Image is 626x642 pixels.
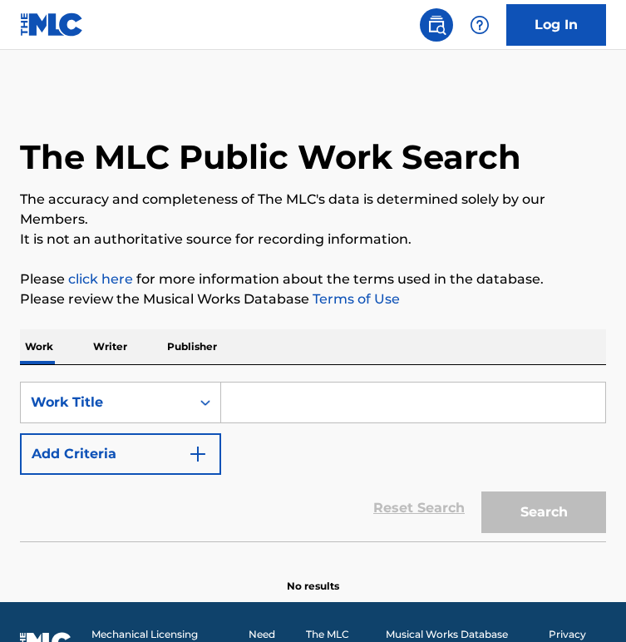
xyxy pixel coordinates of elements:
[20,269,606,289] p: Please for more information about the terms used in the database.
[20,12,84,37] img: MLC Logo
[20,329,58,364] p: Work
[31,393,180,412] div: Work Title
[426,15,446,35] img: search
[309,291,400,307] a: Terms of Use
[20,230,606,249] p: It is not an authoritative source for recording information.
[162,329,222,364] p: Publisher
[20,136,521,178] h1: The MLC Public Work Search
[188,444,208,464] img: 9d2ae6d4665cec9f34b9.svg
[20,289,606,309] p: Please review the Musical Works Database
[68,271,133,287] a: click here
[420,8,453,42] a: Public Search
[463,8,496,42] div: Help
[20,190,606,230] p: The accuracy and completeness of The MLC's data is determined solely by our Members.
[20,382,606,541] form: Search Form
[470,15,490,35] img: help
[506,4,606,46] a: Log In
[88,329,132,364] p: Writer
[20,433,221,475] button: Add Criteria
[287,559,339,594] p: No results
